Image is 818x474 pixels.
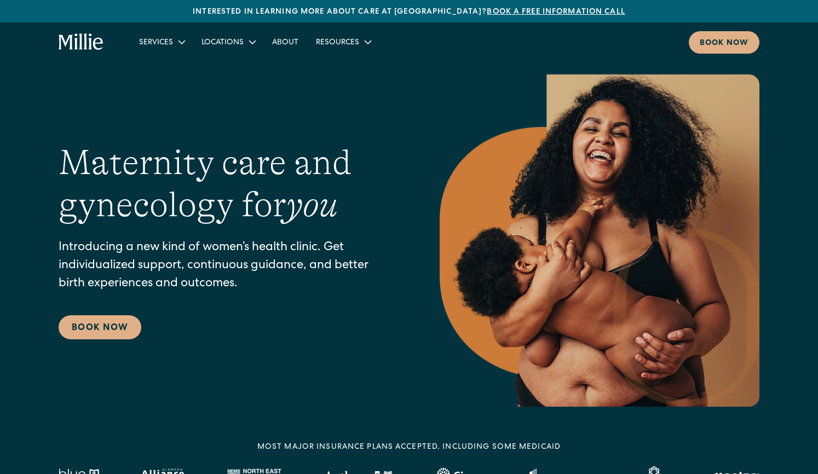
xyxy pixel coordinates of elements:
div: Locations [193,33,263,51]
a: Book now [689,31,759,54]
em: you [286,185,338,224]
h1: Maternity care and gynecology for [59,142,396,226]
a: Book Now [59,315,141,339]
p: Introducing a new kind of women’s health clinic. Get individualized support, continuous guidance,... [59,239,396,293]
div: Resources [307,33,379,51]
div: Services [139,37,173,49]
div: Resources [316,37,359,49]
div: MOST MAJOR INSURANCE PLANS ACCEPTED, INCLUDING some MEDICAID [257,442,561,453]
img: Smiling mother with her baby in arms, celebrating body positivity and the nurturing bond of postp... [440,74,759,407]
a: Book a free information call [487,8,625,16]
div: Locations [201,37,244,49]
div: Services [130,33,193,51]
a: About [263,33,307,51]
div: Book now [700,38,748,49]
a: home [59,33,104,51]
